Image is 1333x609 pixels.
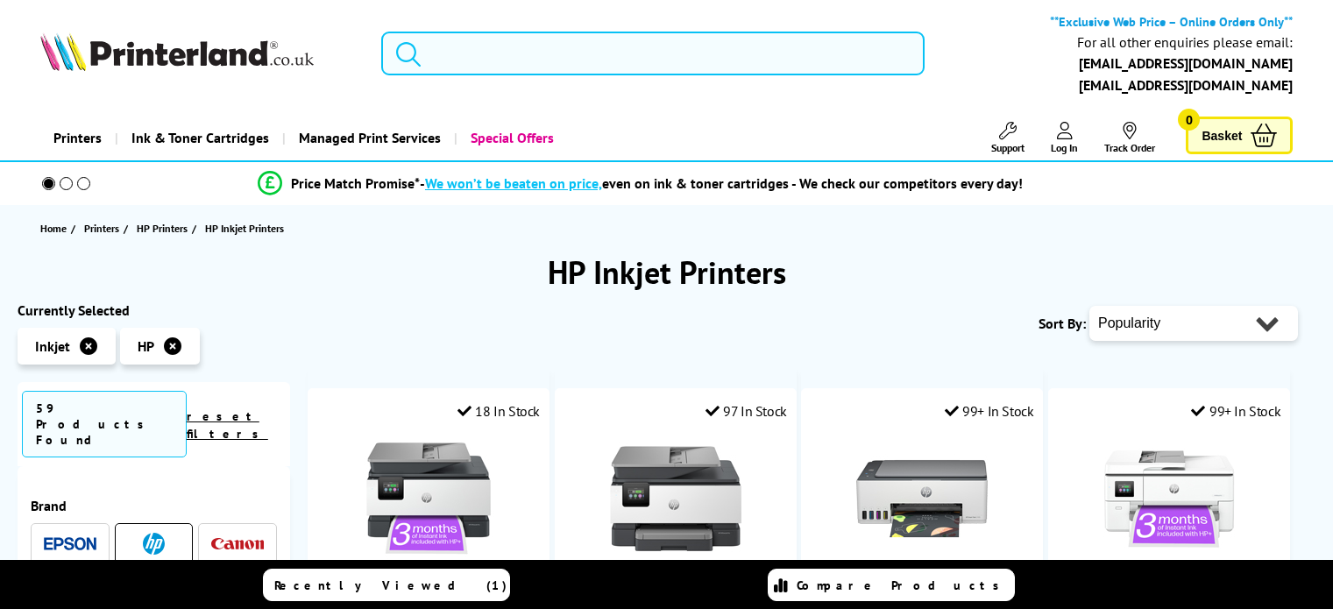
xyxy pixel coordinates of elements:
a: Printerland Logo [40,32,359,74]
span: HP [138,337,154,355]
a: HP Smart Tank 5105 [856,550,988,568]
a: Home [40,219,71,237]
a: [EMAIL_ADDRESS][DOMAIN_NAME] [1079,54,1293,72]
li: modal_Promise [9,168,1272,199]
span: 0 [1178,109,1200,131]
img: Epson [44,537,96,550]
a: Printers [84,219,124,237]
img: HP OfficeJet Pro 9120b [610,433,741,564]
a: HP OfficeJet Pro 9720e [1103,550,1235,568]
a: Log In [1051,122,1078,154]
a: Support [991,122,1025,154]
span: Brand [31,497,277,514]
span: Inkjet [35,337,70,355]
span: Sort By: [1039,315,1086,332]
div: 99+ In Stock [945,402,1034,420]
div: 99+ In Stock [1191,402,1280,420]
a: Ink & Toner Cartridges [115,116,282,160]
b: **Exclusive Web Price – Online Orders Only** [1050,13,1293,30]
span: We won’t be beaten on price, [425,174,602,192]
img: HP [143,533,165,555]
span: Basket [1202,124,1242,147]
img: Canon [211,538,264,549]
img: HP OfficeJet Pro 9122e [363,433,494,564]
div: 18 In Stock [457,402,540,420]
span: Recently Viewed (1) [274,577,507,593]
span: Ink & Toner Cartridges [131,116,269,160]
a: Compare Products [768,569,1015,601]
a: reset filters [187,408,268,442]
div: 97 In Stock [705,402,787,420]
img: HP OfficeJet Pro 9720e [1103,433,1235,564]
span: Printers [84,219,119,237]
a: Special Offers [454,116,567,160]
a: Printers [40,116,115,160]
span: HP Printers [137,219,188,237]
div: - even on ink & toner cartridges - We check our competitors every day! [420,174,1023,192]
a: Epson [44,533,96,555]
span: Compare Products [797,577,1009,593]
div: Currently Selected [18,301,290,319]
img: HP Smart Tank 5105 [856,433,988,564]
h1: HP Inkjet Printers [18,251,1315,293]
img: Printerland Logo [40,32,314,71]
a: Track Order [1104,122,1155,154]
a: HP [128,533,181,555]
span: Log In [1051,141,1078,154]
a: HP Printers [137,219,192,237]
span: Price Match Promise* [291,174,420,192]
div: For all other enquiries please email: [1077,34,1293,51]
a: Canon [211,533,264,555]
a: Basket 0 [1186,117,1293,154]
a: HP OfficeJet Pro 9120b [610,550,741,568]
span: 59 Products Found [22,391,187,457]
span: Support [991,141,1025,154]
a: [EMAIL_ADDRESS][DOMAIN_NAME] [1079,76,1293,94]
span: HP Inkjet Printers [205,222,284,235]
a: Recently Viewed (1) [263,569,510,601]
a: Managed Print Services [282,116,454,160]
a: HP OfficeJet Pro 9122e [363,550,494,568]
